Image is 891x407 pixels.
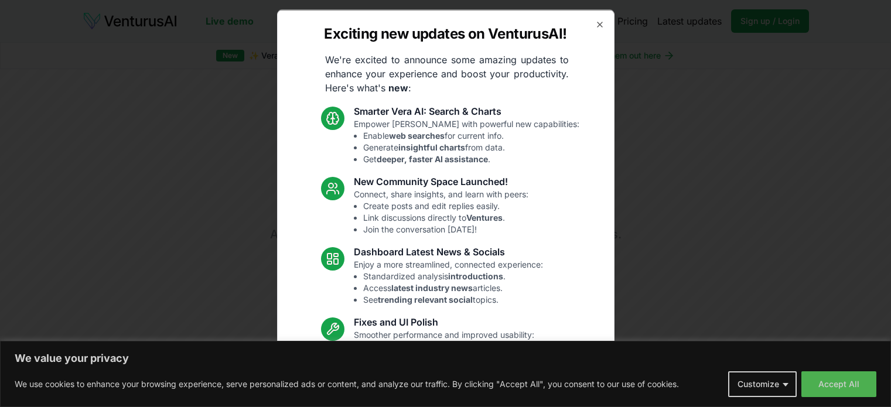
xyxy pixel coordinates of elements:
p: We're excited to announce some amazing updates to enhance your experience and boost your producti... [316,52,578,94]
li: Link discussions directly to . [363,211,528,223]
li: Fixed mobile chat & sidebar glitches. [363,352,534,364]
strong: web searches [389,130,445,140]
li: Enhanced overall UI consistency. [363,364,534,375]
li: See topics. [363,293,543,305]
h3: Smarter Vera AI: Search & Charts [354,104,579,118]
li: Get . [363,153,579,165]
strong: latest industry news [391,282,473,292]
p: Connect, share insights, and learn with peers: [354,188,528,235]
p: Smoother performance and improved usability: [354,329,534,375]
li: Create posts and edit replies easily. [363,200,528,211]
h3: Dashboard Latest News & Socials [354,244,543,258]
h3: New Community Space Launched! [354,174,528,188]
li: Access articles. [363,282,543,293]
strong: Ventures [466,212,503,222]
strong: introductions [448,271,503,281]
li: Join the conversation [DATE]! [363,223,528,235]
p: Empower [PERSON_NAME] with powerful new capabilities: [354,118,579,165]
strong: new [388,81,408,93]
p: Enjoy a more streamlined, connected experience: [354,258,543,305]
h3: Fixes and UI Polish [354,314,534,329]
strong: trending relevant social [378,294,473,304]
li: Standardized analysis . [363,270,543,282]
li: Resolved Vera chart loading issue. [363,340,534,352]
li: Generate from data. [363,141,579,153]
strong: insightful charts [398,142,465,152]
h2: Exciting new updates on VenturusAI! [324,24,566,43]
li: Enable for current info. [363,129,579,141]
strong: deeper, faster AI assistance [377,153,488,163]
